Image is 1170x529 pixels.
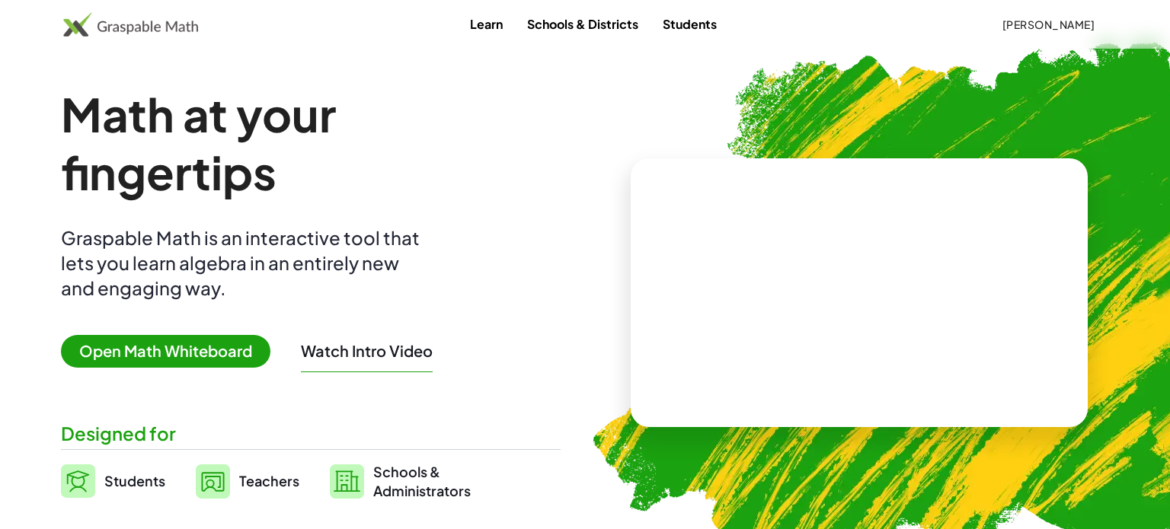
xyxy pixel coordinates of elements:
img: svg%3e [196,464,230,499]
span: [PERSON_NAME] [1002,18,1095,31]
div: Designed for [61,421,561,446]
video: What is this? This is dynamic math notation. Dynamic math notation plays a central role in how Gr... [745,236,973,350]
span: Open Math Whiteboard [61,335,270,368]
a: Schools &Administrators [330,462,471,500]
button: Watch Intro Video [301,341,433,361]
a: Students [61,462,165,500]
a: Schools & Districts [515,10,651,38]
div: Graspable Math is an interactive tool that lets you learn algebra in an entirely new and engaging... [61,225,427,301]
a: Teachers [196,462,299,500]
button: [PERSON_NAME] [989,11,1107,38]
a: Learn [458,10,515,38]
h1: Math at your fingertips [61,85,545,201]
img: svg%3e [61,464,95,498]
a: Open Math Whiteboard [61,344,283,360]
a: Students [651,10,729,38]
img: svg%3e [330,464,364,499]
span: Schools & Administrators [373,462,471,500]
span: Students [104,472,165,489]
span: Teachers [239,472,299,489]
